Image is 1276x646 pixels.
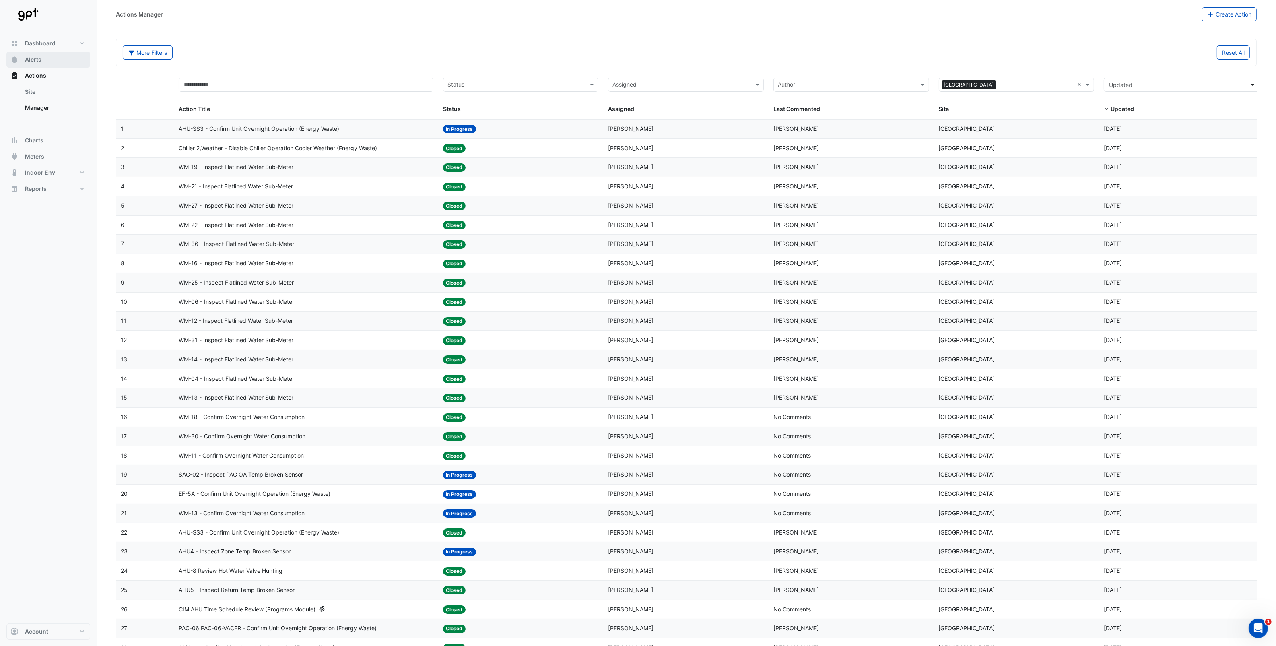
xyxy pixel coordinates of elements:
span: 26 [121,606,128,613]
span: [GEOGRAPHIC_DATA] [939,260,995,266]
span: In Progress [443,471,476,479]
span: [GEOGRAPHIC_DATA] [939,163,995,170]
span: In Progress [443,548,476,556]
span: 23 [121,548,128,555]
span: [PERSON_NAME] [773,375,819,382]
span: AHU5 - Inspect Return Temp Broken Sensor [179,586,295,595]
span: 13 [121,356,127,363]
button: Indoor Env [6,165,90,181]
span: [GEOGRAPHIC_DATA] [939,625,995,632]
span: WM-16 - Inspect Flatlined Water Sub-Meter [179,259,293,268]
span: No Comments [773,433,811,440]
span: Closed [443,279,466,287]
span: [PERSON_NAME] [608,625,653,632]
span: [PERSON_NAME] [608,413,653,420]
span: 5 [121,202,124,209]
span: [GEOGRAPHIC_DATA] [939,202,995,209]
span: Status [443,105,461,112]
span: 2025-03-26T08:50:23.687 [1104,567,1122,574]
span: Account [25,627,48,636]
span: Alerts [25,56,41,64]
span: 19 [121,471,127,478]
span: WM-30 - Confirm Overnight Water Consumption [179,432,305,441]
span: [GEOGRAPHIC_DATA] [939,279,995,286]
span: [GEOGRAPHIC_DATA] [939,510,995,516]
span: AHU-8 Review Hot Water Valve Hunting [179,566,282,576]
span: 2025-03-25T15:37:47.510 [1104,586,1122,593]
span: [PERSON_NAME] [773,356,819,363]
span: 2025-04-22T17:07:58.374 [1104,490,1122,497]
span: 2025-05-03T10:31:06.927 [1104,413,1122,420]
span: Chiller 2,Weather - Disable Chiller Operation Cooler Weather (Energy Waste) [179,144,377,153]
span: CIM AHU Time Schedule Review (Programs Module) [179,605,315,614]
span: Updated [1111,105,1134,112]
span: [GEOGRAPHIC_DATA] [939,452,995,459]
span: 14 [121,375,127,382]
span: [GEOGRAPHIC_DATA] [939,433,995,440]
span: 2025-06-14T10:34:08.279 [1104,336,1122,343]
span: 15 [121,394,127,401]
span: Indoor Env [25,169,55,177]
span: WM-11 - Confirm Overnight Water Consumption [179,451,304,460]
span: AHU4 - Inspect Zone Temp Broken Sensor [179,547,291,556]
span: [PERSON_NAME] [773,625,819,632]
span: [GEOGRAPHIC_DATA] [939,548,995,555]
span: [GEOGRAPHIC_DATA] [939,183,995,190]
button: Alerts [6,52,90,68]
span: Closed [443,355,466,364]
span: 21 [121,510,127,516]
span: 2025-03-19T09:21:48.008 [1104,606,1122,613]
span: WM-18 - Confirm Overnight Water Consumption [179,413,305,422]
span: [GEOGRAPHIC_DATA] [939,144,995,151]
span: Reports [25,185,47,193]
div: Actions [6,84,90,119]
span: [PERSON_NAME] [773,125,819,132]
span: Closed [443,183,466,191]
span: [PERSON_NAME] [773,260,819,266]
span: Closed [443,625,466,633]
button: More Filters [123,45,173,60]
span: [PERSON_NAME] [608,317,653,324]
span: WM-27 - Inspect Flatlined Water Sub-Meter [179,201,293,211]
span: 2025-06-14T10:35:08.606 [1104,279,1122,286]
span: [PERSON_NAME] [608,471,653,478]
span: WM-12 - Inspect Flatlined Water Sub-Meter [179,316,293,326]
span: Meters [25,153,44,161]
button: Meters [6,149,90,165]
span: 9 [121,279,124,286]
span: Closed [443,375,466,383]
span: 12 [121,336,127,343]
span: Closed [443,298,466,306]
span: WM-36 - Inspect Flatlined Water Sub-Meter [179,239,294,249]
app-icon: Actions [10,72,19,80]
span: Last Commented [773,105,820,112]
span: 8 [121,260,124,266]
app-icon: Reports [10,185,19,193]
span: AHU-SS3 - Confirm Unit Overnight Operation (Energy Waste) [179,528,339,537]
span: Closed [443,605,466,614]
span: 24 [121,567,128,574]
span: 1 [1265,619,1272,625]
span: 2025-03-03T15:30:36.558 [1104,625,1122,632]
span: [PERSON_NAME] [608,125,653,132]
span: WM-06 - Inspect Flatlined Water Sub-Meter [179,297,294,307]
span: [PERSON_NAME] [608,529,653,536]
span: [GEOGRAPHIC_DATA] [939,586,995,593]
span: [PERSON_NAME] [608,510,653,516]
span: No Comments [773,510,811,516]
button: Create Action [1202,7,1257,21]
span: [PERSON_NAME] [608,433,653,440]
button: Updated [1104,78,1260,92]
span: [PERSON_NAME] [608,606,653,613]
span: [PERSON_NAME] [773,567,819,574]
span: [PERSON_NAME] [773,317,819,324]
span: [GEOGRAPHIC_DATA] [939,317,995,324]
span: [PERSON_NAME] [773,548,819,555]
span: Closed [443,202,466,210]
span: [GEOGRAPHIC_DATA] [939,240,995,247]
span: 7 [121,240,124,247]
span: [GEOGRAPHIC_DATA] [939,336,995,343]
span: PAC-06,PAC-06-VACER - Confirm Unit Overnight Operation (Energy Waste) [179,624,377,633]
span: 10 [121,298,127,305]
span: [GEOGRAPHIC_DATA] [939,471,995,478]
